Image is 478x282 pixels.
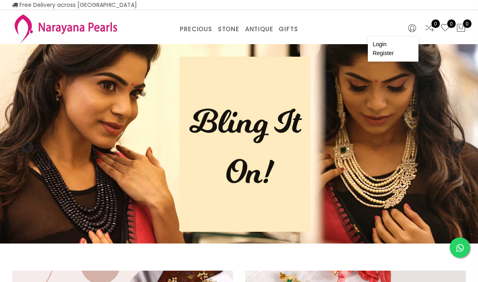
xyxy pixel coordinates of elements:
[245,23,273,35] a: ANTIQUE
[279,23,298,35] a: GIFTS
[373,50,394,56] a: Register
[450,141,458,149] button: Next
[456,23,466,34] button: 0
[425,23,434,34] a: 0
[447,19,456,28] span: 0
[20,141,28,149] button: Previous
[180,23,212,35] a: PRECIOUS
[12,1,137,9] span: Free Delivery across [GEOGRAPHIC_DATA]
[463,19,472,28] span: 0
[218,23,239,35] a: STONE
[373,41,386,47] a: Login
[431,19,440,28] span: 0
[440,23,450,34] a: 0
